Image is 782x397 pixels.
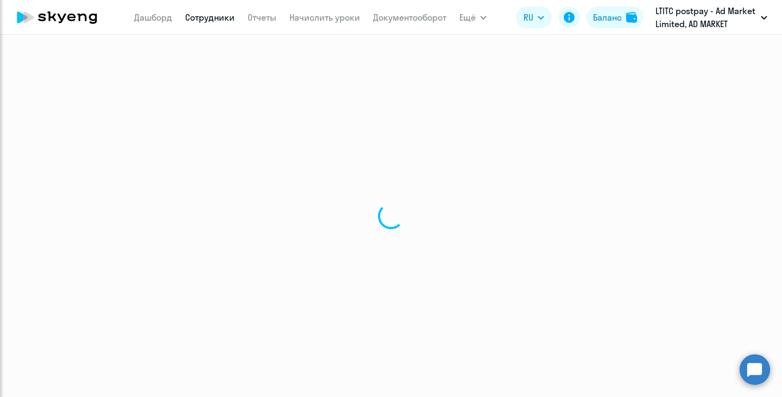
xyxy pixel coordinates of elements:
[289,12,360,23] a: Начислить уроки
[516,7,552,28] button: RU
[373,12,446,23] a: Документооборот
[586,7,644,28] button: Балансbalance
[459,7,487,28] button: Ещё
[655,4,756,30] p: LTITC postpay - Ad Market Limited, AD MARKET LIMITED
[134,12,172,23] a: Дашборд
[185,12,235,23] a: Сотрудники
[459,11,476,24] span: Ещё
[593,11,622,24] div: Баланс
[524,11,533,24] span: RU
[626,12,637,23] img: balance
[248,12,276,23] a: Отчеты
[650,4,773,30] button: LTITC postpay - Ad Market Limited, AD MARKET LIMITED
